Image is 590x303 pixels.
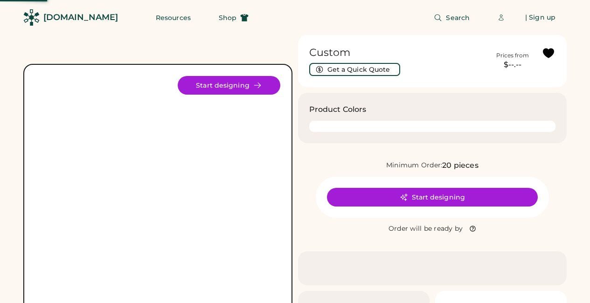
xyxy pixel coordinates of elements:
[309,46,484,59] h1: Custom
[389,224,463,234] div: Order will be ready by
[43,12,118,23] div: [DOMAIN_NAME]
[23,9,40,26] img: Rendered Logo - Screens
[309,63,400,76] button: Get a Quick Quote
[489,59,536,70] div: $--.--
[442,160,478,171] div: 20 pieces
[327,188,538,207] button: Start designing
[145,8,202,27] button: Resources
[423,8,481,27] button: Search
[208,8,260,27] button: Shop
[496,52,529,59] div: Prices from
[386,161,443,170] div: Minimum Order:
[446,14,470,21] span: Search
[219,14,236,21] span: Shop
[178,76,280,95] button: Start designing
[525,13,555,22] div: | Sign up
[309,104,367,115] h3: Product Colors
